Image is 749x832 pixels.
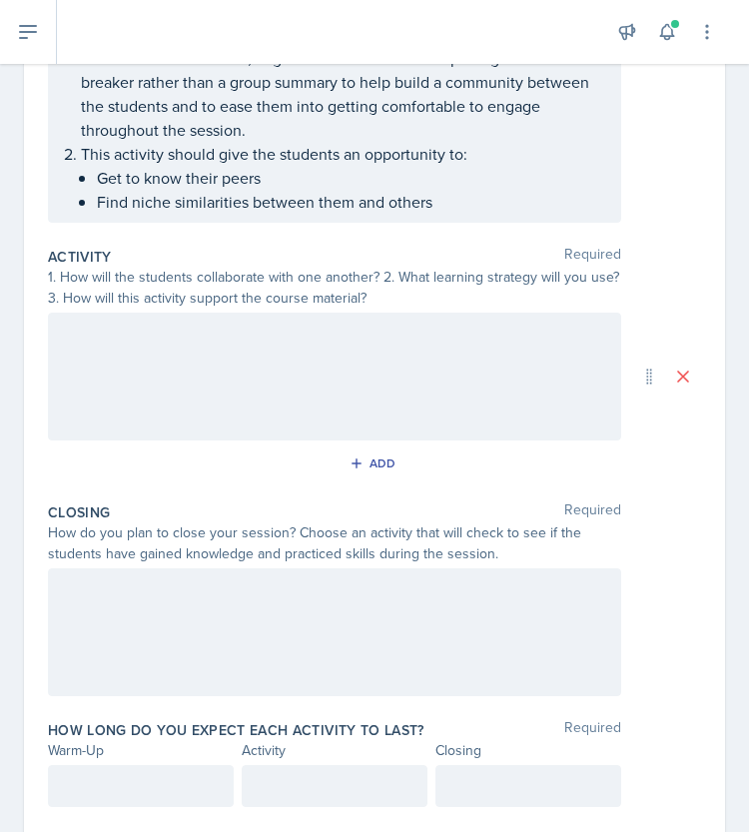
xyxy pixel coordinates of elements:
div: Activity [242,740,427,761]
div: How do you plan to close your session? Choose an activity that will check to see if the students ... [48,522,621,564]
div: Closing [435,740,621,761]
p: This activity should give the students an opportunity to: [81,142,604,166]
label: How long do you expect each activity to last? [48,720,424,740]
div: 1. How will the students collaborate with one another? 2. What learning strategy will you use? 3.... [48,267,621,309]
p: For the first ten minutes, I figured we could use the opening as an ice breaker rather than a gro... [81,46,604,142]
p: Get to know their peers [97,166,604,190]
p: Find niche similarities between them and others [97,190,604,214]
label: Closing [48,502,110,522]
span: Required [564,247,621,267]
div: Add [354,455,396,471]
div: Warm-Up [48,740,234,761]
label: Activity [48,247,112,267]
span: Required [564,502,621,522]
span: Required [564,720,621,740]
button: Add [343,448,407,478]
